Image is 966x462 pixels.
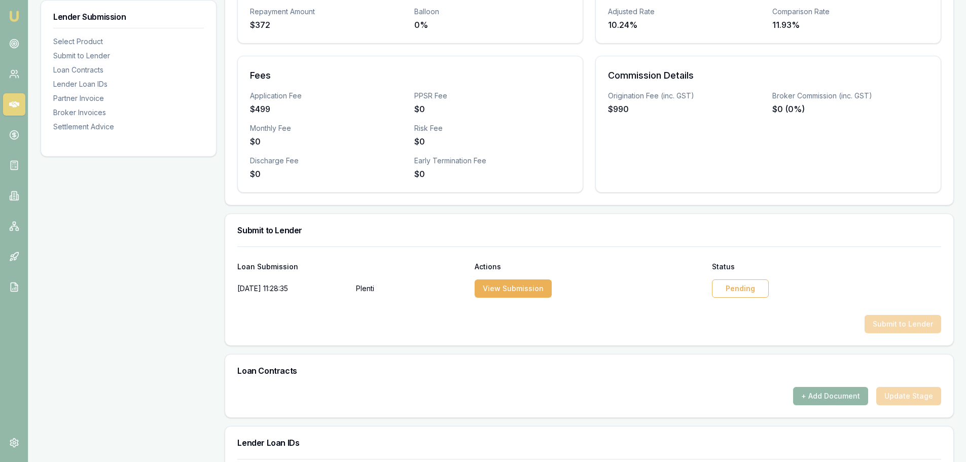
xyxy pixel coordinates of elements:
div: $0 [414,168,570,180]
button: View Submission [475,279,552,298]
div: Settlement Advice [53,122,204,132]
h3: Commission Details [608,68,928,83]
div: Status [712,263,941,270]
img: emu-icon-u.png [8,10,20,22]
div: Select Product [53,37,204,47]
div: $0 [414,103,570,115]
div: Lender Loan IDs [53,79,204,89]
h3: Fees [250,68,570,83]
button: + Add Document [793,387,868,405]
div: Origination Fee (inc. GST) [608,91,764,101]
div: $0 (0%) [772,103,928,115]
div: Pending [712,279,769,298]
div: $0 [414,135,570,148]
div: Discharge Fee [250,156,406,166]
div: Adjusted Rate [608,7,764,17]
div: Actions [475,263,704,270]
div: Application Fee [250,91,406,101]
div: [DATE] 11:28:35 [237,278,348,299]
div: Risk Fee [414,123,570,133]
h3: Lender Submission [53,13,204,21]
div: $0 [250,168,406,180]
h3: Loan Contracts [237,367,941,375]
div: $499 [250,103,406,115]
div: Loan Contracts [53,65,204,75]
h3: Lender Loan IDs [237,439,941,447]
div: Monthly Fee [250,123,406,133]
div: $372 [250,19,406,31]
div: 0% [414,19,570,31]
div: Balloon [414,7,570,17]
div: Partner Invoice [53,93,204,103]
div: Early Termination Fee [414,156,570,166]
div: Broker Invoices [53,108,204,118]
div: 10.24% [608,19,764,31]
h3: Submit to Lender [237,226,941,234]
div: $990 [608,103,764,115]
div: Comparison Rate [772,7,928,17]
div: Loan Submission [237,263,467,270]
div: Broker Commission (inc. GST) [772,91,928,101]
div: $0 [250,135,406,148]
p: Plenti [356,278,467,299]
div: Repayment Amount [250,7,406,17]
div: Submit to Lender [53,51,204,61]
div: PPSR Fee [414,91,570,101]
div: 11.93% [772,19,928,31]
